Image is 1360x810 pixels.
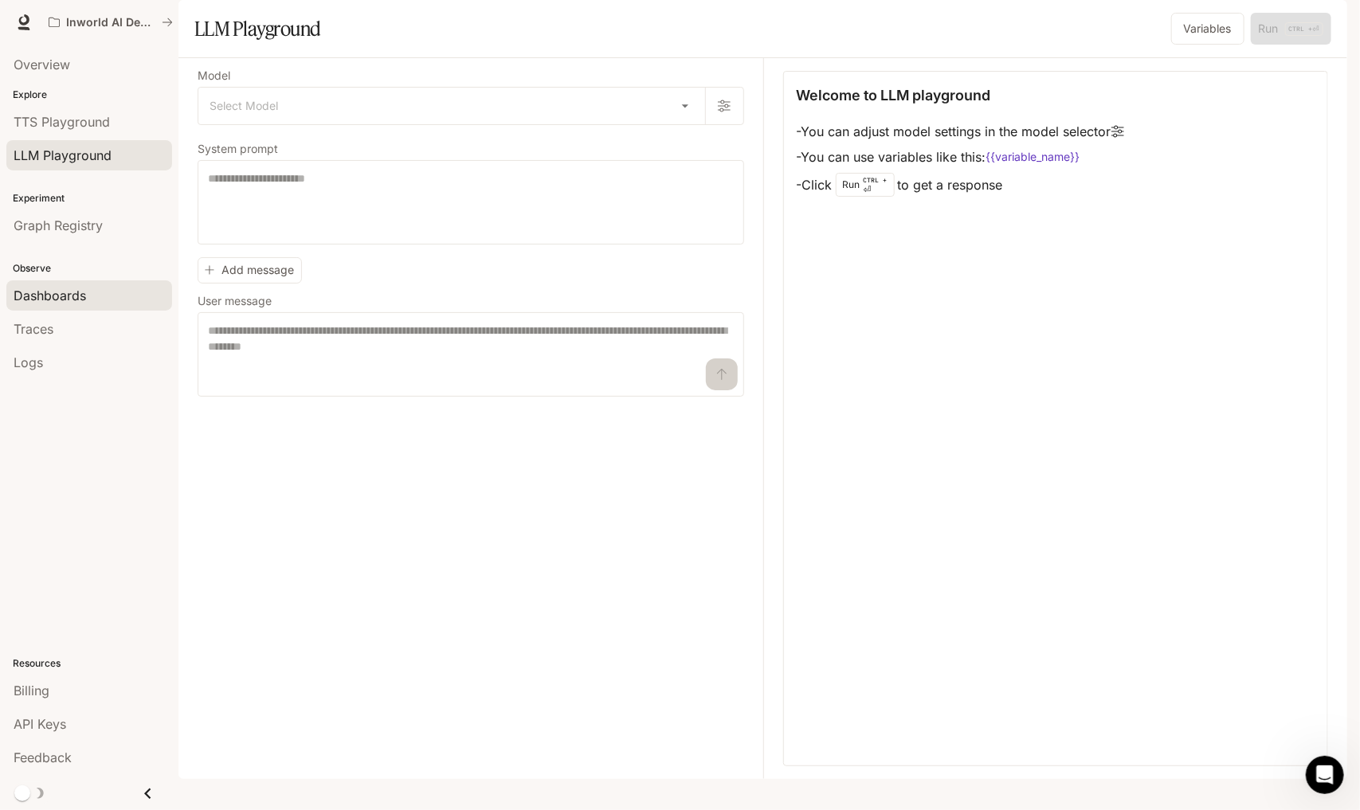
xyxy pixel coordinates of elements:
[1306,756,1344,794] iframe: Intercom live chat
[986,149,1080,165] code: {{variable_name}}
[1171,13,1244,45] button: Variables
[198,70,230,81] p: Model
[198,143,278,155] p: System prompt
[198,257,302,284] button: Add message
[198,295,272,307] p: User message
[797,119,1124,144] li: - You can adjust model settings in the model selector
[864,175,888,185] p: CTRL +
[210,98,278,114] span: Select Model
[864,175,888,194] p: ⏎
[797,144,1124,170] li: - You can use variables like this:
[194,13,321,45] h1: LLM Playground
[41,6,180,38] button: All workspaces
[66,16,155,29] p: Inworld AI Demos
[836,173,895,197] div: Run
[198,88,705,124] div: Select Model
[797,84,991,106] p: Welcome to LLM playground
[797,170,1124,200] li: - Click to get a response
